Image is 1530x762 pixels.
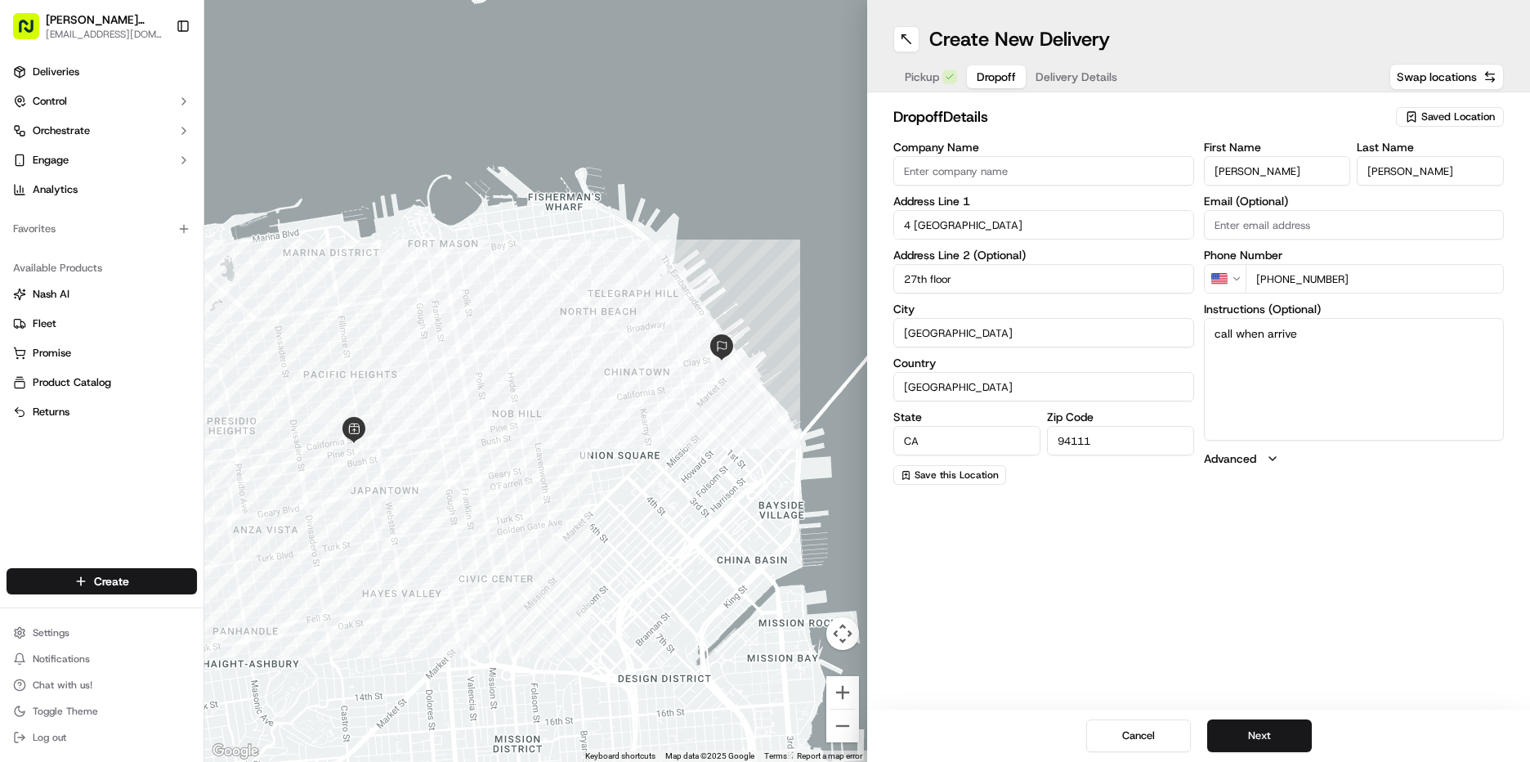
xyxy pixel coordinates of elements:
label: Country [893,357,1194,369]
span: Swap locations [1397,69,1477,85]
label: State [893,411,1040,423]
label: Company Name [893,141,1194,153]
span: Settings [33,626,69,639]
input: Apartment, suite, unit, etc. [893,264,1194,294]
label: Email (Optional) [1204,195,1505,207]
button: Create [7,568,197,594]
span: Returns [33,405,69,419]
button: Returns [7,399,197,425]
span: Map data ©2025 Google [665,751,754,760]
button: Toggle Theme [7,700,197,723]
button: See all [253,209,297,229]
h1: Create New Delivery [929,26,1110,52]
input: Enter first name [1204,156,1351,186]
button: Control [7,88,197,114]
a: 📗Knowledge Base [10,359,132,388]
span: Pylon [163,406,198,418]
span: Nash AI [33,287,69,302]
input: Enter country [893,372,1194,401]
button: Swap locations [1389,64,1504,90]
h2: dropoff Details [893,105,1386,128]
button: Zoom out [826,710,859,742]
img: 8571987876998_91fb9ceb93ad5c398215_72.jpg [34,156,64,186]
input: Got a question? Start typing here... [42,105,294,123]
img: 1736555255976-a54dd68f-1ca7-489b-9aae-adbdc363a1c4 [16,156,46,186]
span: Pickup [905,69,939,85]
button: Product Catalog [7,370,197,396]
a: Report a map error [797,751,862,760]
div: Favorites [7,216,197,242]
input: Enter address [893,210,1194,240]
button: Saved Location [1396,105,1504,128]
span: Promise [33,346,71,361]
label: Address Line 1 [893,195,1194,207]
button: Chat with us! [7,674,197,697]
label: Phone Number [1204,249,1505,261]
a: Promise [13,346,190,361]
button: Promise [7,340,197,366]
a: 💻API Documentation [132,359,269,388]
button: Advanced [1204,450,1505,467]
span: [PERSON_NAME] [51,253,132,267]
span: Knowledge Base [33,365,125,382]
label: Address Line 2 (Optional) [893,249,1194,261]
a: Returns [13,405,190,419]
input: Enter last name [1357,156,1504,186]
a: Terms (opens in new tab) [764,751,787,760]
span: Chat with us! [33,679,92,692]
input: Enter city [893,318,1194,347]
label: Instructions (Optional) [1204,303,1505,315]
button: Save this Location [893,465,1006,485]
input: Enter phone number [1246,264,1505,294]
span: Log out [33,731,66,744]
a: Deliveries [7,59,197,85]
span: • [136,298,141,311]
label: Zip Code [1047,411,1194,423]
span: Delivery Details [1036,69,1117,85]
img: Google [208,741,262,762]
div: 💻 [138,367,151,380]
input: Enter state [893,426,1040,455]
span: API Documentation [154,365,262,382]
button: Orchestrate [7,118,197,144]
span: [DATE] [145,253,178,267]
input: Enter company name [893,156,1194,186]
span: [DATE] [145,298,178,311]
button: Notifications [7,648,197,670]
img: 1736555255976-a54dd68f-1ca7-489b-9aae-adbdc363a1c4 [33,254,46,267]
button: Engage [7,147,197,173]
button: Cancel [1086,719,1191,752]
p: Welcome 👋 [16,65,297,92]
span: Create [94,573,129,589]
a: Nash AI [13,287,190,302]
div: 📗 [16,367,29,380]
button: [EMAIL_ADDRESS][DOMAIN_NAME] [46,28,163,41]
a: Fleet [13,316,190,331]
span: Toggle Theme [33,705,98,718]
span: • [136,253,141,267]
label: City [893,303,1194,315]
div: Past conversations [16,213,110,226]
button: Nash AI [7,281,197,307]
a: Analytics [7,177,197,203]
button: Next [1207,719,1312,752]
a: Product Catalog [13,375,190,390]
input: Enter zip code [1047,426,1194,455]
span: Analytics [33,182,78,197]
button: Start new chat [278,161,297,181]
img: Angelique Valdez [16,238,42,264]
span: Control [33,94,67,109]
button: Log out [7,726,197,749]
img: Mary LaPlaca [16,282,42,308]
span: Engage [33,153,69,168]
button: [PERSON_NAME] Markets [46,11,163,28]
span: Saved Location [1421,110,1495,124]
textarea: call when arrive [1204,318,1505,441]
span: Product Catalog [33,375,111,390]
span: Dropoff [977,69,1016,85]
div: Available Products [7,255,197,281]
label: Advanced [1204,450,1256,467]
label: Last Name [1357,141,1504,153]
